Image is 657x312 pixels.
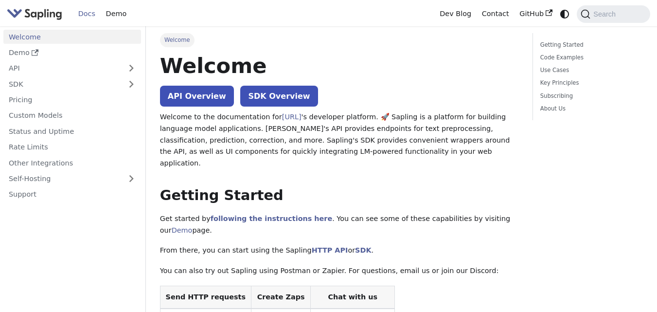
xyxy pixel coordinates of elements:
[590,10,621,18] span: Search
[122,61,141,75] button: Expand sidebar category 'API'
[3,93,141,107] a: Pricing
[282,113,302,121] a: [URL]
[540,78,639,88] a: Key Principles
[540,53,639,62] a: Code Examples
[7,7,62,21] img: Sapling.ai
[540,66,639,75] a: Use Cases
[558,7,572,21] button: Switch between dark and light mode (currently system mode)
[355,246,371,254] a: SDK
[514,6,557,21] a: GitHub
[122,77,141,91] button: Expand sidebar category 'SDK'
[3,124,141,138] a: Status and Uptime
[3,140,141,154] a: Rate Limits
[160,53,519,79] h1: Welcome
[160,111,519,169] p: Welcome to the documentation for 's developer platform. 🚀 Sapling is a platform for building lang...
[251,286,311,309] th: Create Zaps
[3,172,141,186] a: Self-Hosting
[3,46,141,60] a: Demo
[160,245,519,257] p: From there, you can start using the Sapling or .
[240,86,318,107] a: SDK Overview
[160,33,195,47] span: Welcome
[172,226,193,234] a: Demo
[312,246,348,254] a: HTTP API
[477,6,515,21] a: Contact
[577,5,650,23] button: Search (Command+K)
[7,7,66,21] a: Sapling.aiSapling.ai
[540,40,639,50] a: Getting Started
[3,61,122,75] a: API
[311,286,395,309] th: Chat with us
[160,187,519,204] h2: Getting Started
[434,6,476,21] a: Dev Blog
[160,33,519,47] nav: Breadcrumbs
[3,156,141,170] a: Other Integrations
[3,30,141,44] a: Welcome
[160,286,251,309] th: Send HTTP requests
[211,215,332,222] a: following the instructions here
[160,265,519,277] p: You can also try out Sapling using Postman or Zapier. For questions, email us or join our Discord:
[73,6,101,21] a: Docs
[3,109,141,123] a: Custom Models
[3,187,141,202] a: Support
[101,6,132,21] a: Demo
[160,213,519,237] p: Get started by . You can see some of these capabilities by visiting our page.
[540,104,639,113] a: About Us
[540,92,639,101] a: Subscribing
[160,86,234,107] a: API Overview
[3,77,122,91] a: SDK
